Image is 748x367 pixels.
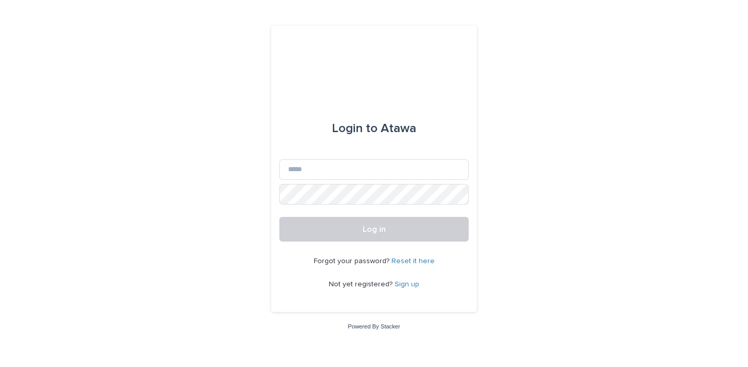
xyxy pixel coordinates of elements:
[332,114,416,143] div: Atawa
[332,122,378,135] span: Login to
[279,217,469,242] button: Log in
[395,281,419,288] a: Sign up
[329,281,395,288] span: Not yet registered?
[314,258,391,265] span: Forgot your password?
[391,258,435,265] a: Reset it here
[299,50,449,81] img: Ls34BcGeRexTGTNfXpUC
[363,225,386,233] span: Log in
[348,323,400,329] a: Powered By Stacker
